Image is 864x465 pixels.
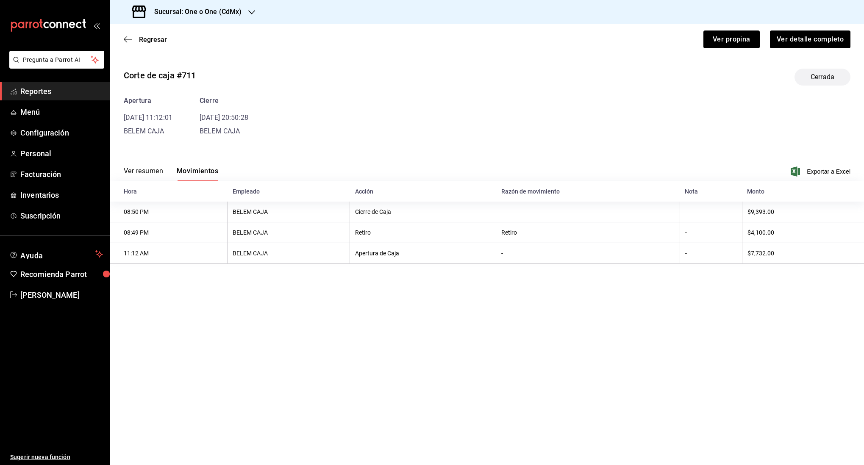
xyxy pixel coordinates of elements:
[23,55,91,64] span: Pregunta a Parrot AI
[20,189,103,201] span: Inventarios
[200,96,248,106] div: Cierre
[680,181,742,202] th: Nota
[228,222,350,243] th: BELEM CAJA
[124,167,163,181] button: Ver resumen
[20,86,103,97] span: Reportes
[228,202,350,222] th: BELEM CAJA
[20,106,103,118] span: Menú
[6,61,104,70] a: Pregunta a Parrot AI
[124,69,196,82] div: Corte de caja #711
[9,51,104,69] button: Pregunta a Parrot AI
[496,181,680,202] th: Razón de movimiento
[200,127,240,135] span: BELEM CAJA
[110,181,228,202] th: Hora
[110,222,228,243] th: 08:49 PM
[20,289,103,301] span: [PERSON_NAME]
[742,222,864,243] th: $4,100.00
[742,202,864,222] th: $9,393.00
[93,22,100,29] button: open_drawer_menu
[124,113,172,122] time: [DATE] 11:12:01
[680,243,742,264] th: -
[110,202,228,222] th: 08:50 PM
[350,181,496,202] th: Acción
[350,222,496,243] th: Retiro
[806,72,839,82] span: Cerrada
[228,243,350,264] th: BELEM CAJA
[20,148,103,159] span: Personal
[10,453,103,462] span: Sugerir nueva función
[742,181,864,202] th: Monto
[350,243,496,264] th: Apertura de Caja
[124,167,218,181] div: navigation tabs
[20,169,103,180] span: Facturación
[770,30,850,48] button: Ver detalle completo
[200,113,248,122] time: [DATE] 20:50:28
[20,210,103,221] span: Suscripción
[350,202,496,222] th: Cierre de Caja
[139,36,167,44] span: Regresar
[124,96,172,106] div: Apertura
[147,7,242,17] h3: Sucursal: One o One (CdMx)
[110,243,228,264] th: 11:12 AM
[124,36,167,44] button: Regresar
[742,243,864,264] th: $7,732.00
[177,167,218,181] button: Movimientos
[496,222,680,243] th: Retiro
[20,268,103,280] span: Recomienda Parrot
[124,127,164,135] span: BELEM CAJA
[496,243,680,264] th: -
[20,127,103,138] span: Configuración
[703,30,760,48] button: Ver propina
[680,222,742,243] th: -
[228,181,350,202] th: Empleado
[680,202,742,222] th: -
[20,249,92,259] span: Ayuda
[792,166,850,177] button: Exportar a Excel
[496,202,680,222] th: -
